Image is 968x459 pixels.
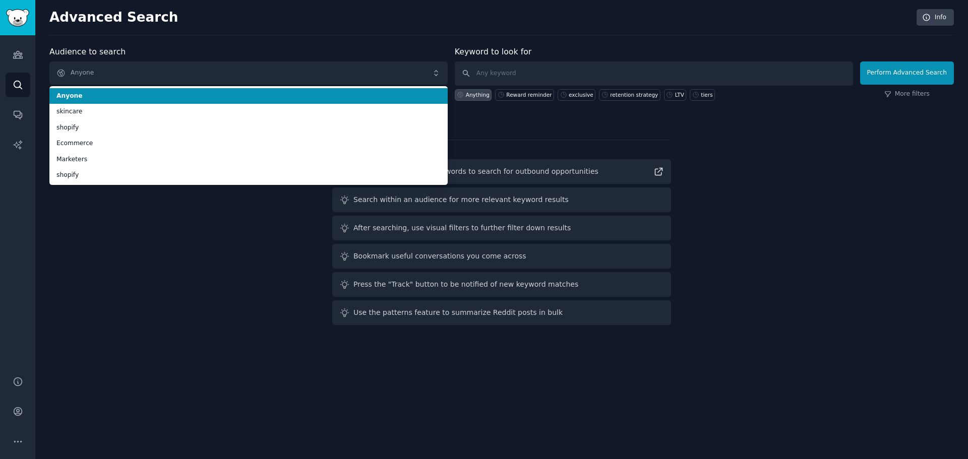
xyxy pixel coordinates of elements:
[569,91,593,98] div: exclusive
[56,92,441,101] span: Anyone
[701,91,712,98] div: tiers
[610,91,658,98] div: retention strategy
[884,90,930,99] a: More filters
[353,223,571,233] div: After searching, use visual filters to further filter down results
[353,307,563,318] div: Use the patterns feature to summarize Reddit posts in bulk
[353,166,598,177] div: Read guide on helpful keywords to search for outbound opportunities
[860,61,954,85] button: Perform Advanced Search
[675,91,684,98] div: LTV
[353,194,569,205] div: Search within an audience for more relevant keyword results
[56,123,441,133] span: shopify
[49,10,911,26] h2: Advanced Search
[56,139,441,148] span: Ecommerce
[466,91,490,98] div: Anything
[353,251,526,261] div: Bookmark useful conversations you come across
[353,279,578,290] div: Press the "Track" button to be notified of new keyword matches
[49,47,126,56] label: Audience to search
[56,155,441,164] span: Marketers
[56,171,441,180] span: shopify
[455,47,532,56] label: Keyword to look for
[49,61,448,85] button: Anyone
[506,91,552,98] div: Reward reminder
[917,9,954,26] a: Info
[49,86,448,185] ul: Anyone
[455,61,853,86] input: Any keyword
[56,107,441,116] span: skincare
[6,9,29,27] img: GummySearch logo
